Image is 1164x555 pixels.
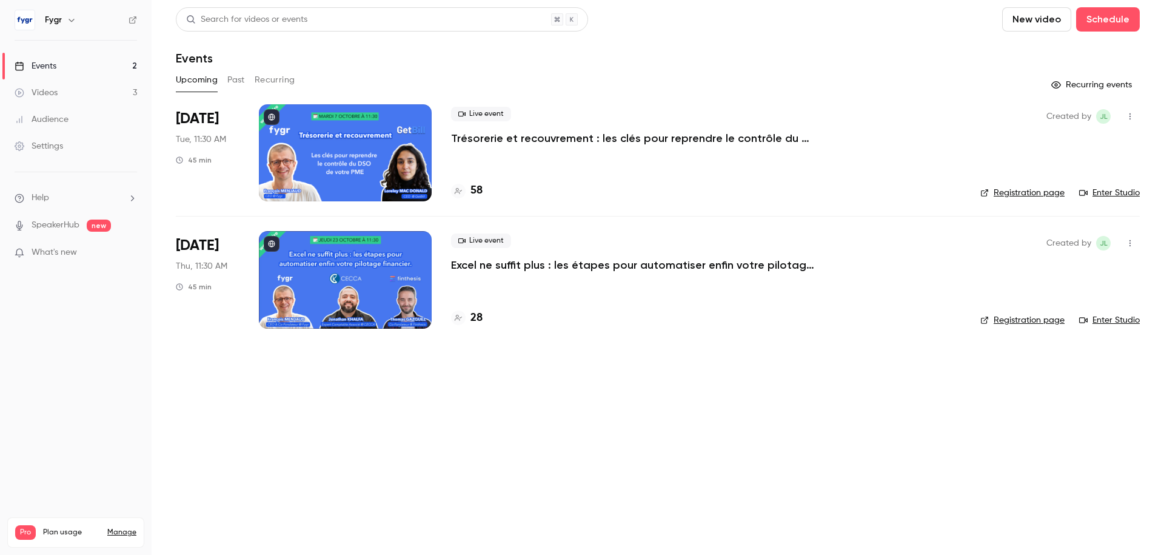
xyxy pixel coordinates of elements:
[176,231,239,328] div: Oct 23 Thu, 11:30 AM (Europe/Paris)
[32,219,79,232] a: SpeakerHub
[176,70,218,90] button: Upcoming
[176,260,227,272] span: Thu, 11:30 AM
[176,104,239,201] div: Oct 7 Tue, 11:30 AM (Europe/Paris)
[451,131,815,146] a: Trésorerie et recouvrement : les clés pour reprendre le contrôle du DSO de votre PME
[1046,75,1140,95] button: Recurring events
[176,133,226,146] span: Tue, 11:30 AM
[255,70,295,90] button: Recurring
[15,140,63,152] div: Settings
[451,183,483,199] a: 58
[32,192,49,204] span: Help
[45,14,62,26] h6: Fygr
[470,310,483,326] h4: 28
[1079,187,1140,199] a: Enter Studio
[176,109,219,129] span: [DATE]
[1046,109,1091,124] span: Created by
[1002,7,1071,32] button: New video
[15,10,35,30] img: Fygr
[451,258,815,272] a: Excel ne suffit plus : les étapes pour automatiser enfin votre pilotage financier.
[980,187,1065,199] a: Registration page
[1100,236,1108,251] span: Jl
[1096,236,1111,251] span: Julie le Blanc
[980,314,1065,326] a: Registration page
[1096,109,1111,124] span: Julie le Blanc
[1046,236,1091,251] span: Created by
[451,107,511,121] span: Live event
[87,220,111,232] span: new
[176,236,219,255] span: [DATE]
[15,113,69,126] div: Audience
[186,13,307,26] div: Search for videos or events
[107,528,136,537] a: Manage
[176,51,213,66] h1: Events
[1100,109,1108,124] span: Jl
[176,155,212,165] div: 45 min
[227,70,245,90] button: Past
[451,234,511,248] span: Live event
[1079,314,1140,326] a: Enter Studio
[43,528,100,537] span: Plan usage
[1076,7,1140,32] button: Schedule
[451,310,483,326] a: 28
[15,192,137,204] li: help-dropdown-opener
[32,246,77,259] span: What's new
[176,282,212,292] div: 45 min
[470,183,483,199] h4: 58
[15,60,56,72] div: Events
[15,87,58,99] div: Videos
[15,525,36,540] span: Pro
